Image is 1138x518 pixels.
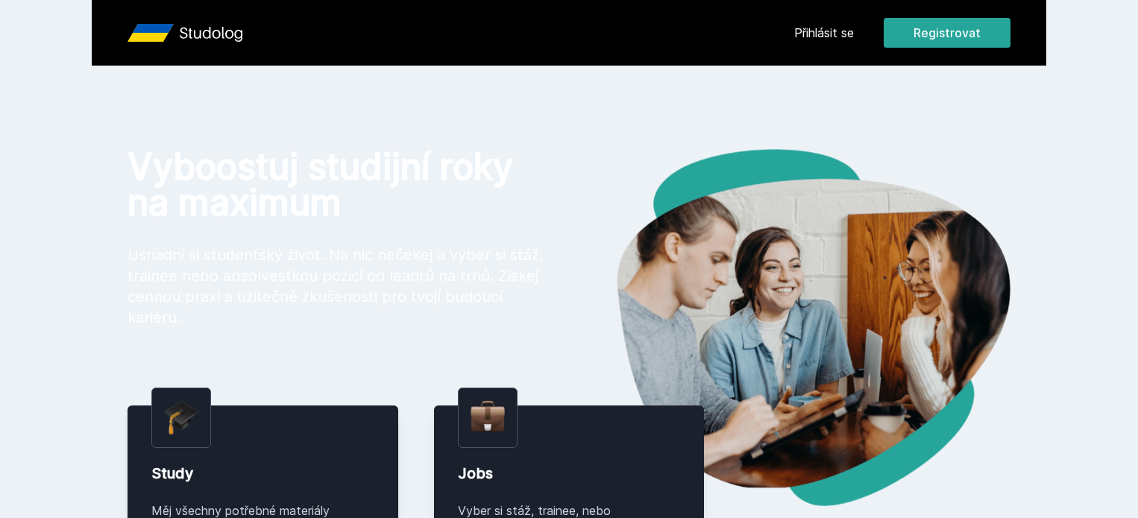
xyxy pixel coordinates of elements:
[569,149,1010,506] img: hero.png
[794,24,854,42] a: Přihlásit se
[151,463,374,484] div: Study
[128,244,545,328] p: Usnadni si studentský život. Na nic nečekej a vyber si stáž, trainee nebo absolvestkou pozici od ...
[471,397,505,435] img: briefcase.png
[128,149,545,221] h1: Vyboostuj studijní roky na maximum
[884,18,1010,48] button: Registrovat
[164,400,198,435] img: graduation-cap.png
[458,463,681,484] div: Jobs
